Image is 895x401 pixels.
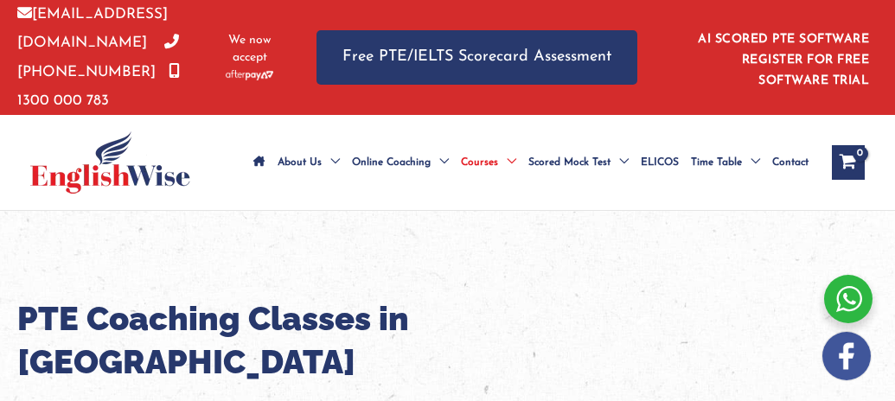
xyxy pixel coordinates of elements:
[766,132,815,193] a: Contact
[17,35,179,79] a: [PHONE_NUMBER]
[832,145,865,180] a: View Shopping Cart, empty
[247,132,815,193] nav: Site Navigation: Main Menu
[431,132,449,193] span: Menu Toggle
[278,132,322,193] span: About Us
[635,132,685,193] a: ELICOS
[272,132,346,193] a: About UsMenu Toggle
[322,132,340,193] span: Menu Toggle
[742,132,760,193] span: Menu Toggle
[17,7,168,50] a: [EMAIL_ADDRESS][DOMAIN_NAME]
[528,132,611,193] span: Scored Mock Test
[672,19,878,96] aside: Header Widget 1
[772,132,809,193] span: Contact
[455,132,522,193] a: CoursesMenu Toggle
[316,30,637,85] a: Free PTE/IELTS Scorecard Assessment
[498,132,516,193] span: Menu Toggle
[641,132,679,193] span: ELICOS
[17,297,519,384] h1: PTE Coaching Classes in [GEOGRAPHIC_DATA]
[461,132,498,193] span: Courses
[611,132,629,193] span: Menu Toggle
[698,33,869,87] a: AI SCORED PTE SOFTWARE REGISTER FOR FREE SOFTWARE TRIAL
[822,332,871,380] img: white-facebook.png
[226,70,273,80] img: Afterpay-Logo
[346,132,455,193] a: Online CoachingMenu Toggle
[685,132,766,193] a: Time TableMenu Toggle
[691,132,742,193] span: Time Table
[352,132,431,193] span: Online Coaching
[17,65,180,108] a: 1300 000 783
[522,132,635,193] a: Scored Mock TestMenu Toggle
[226,32,273,67] span: We now accept
[30,131,190,194] img: cropped-ew-logo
